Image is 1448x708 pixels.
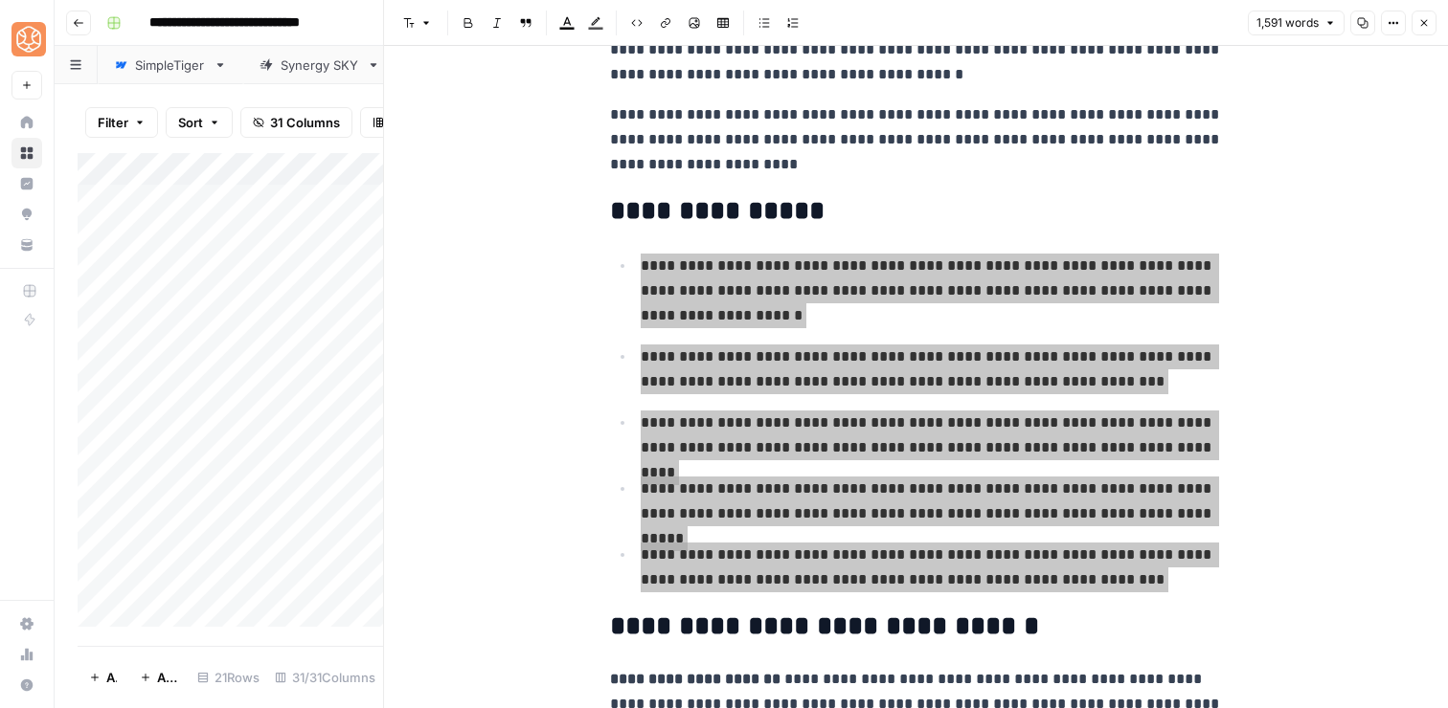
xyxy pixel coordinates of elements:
[11,168,42,199] a: Insights
[135,55,206,75] div: SimpleTiger
[98,46,243,84] a: SimpleTiger
[243,46,396,84] a: Synergy SKY
[281,55,359,75] div: Synergy SKY
[11,138,42,168] a: Browse
[190,662,267,693] div: 21 Rows
[98,113,128,132] span: Filter
[106,668,117,687] span: Add Row
[166,107,233,138] button: Sort
[78,662,128,693] button: Add Row
[270,113,340,132] span: 31 Columns
[11,639,42,670] a: Usage
[11,22,46,56] img: SimpleTiger Logo
[267,662,383,693] div: 31/31 Columns
[11,15,42,63] button: Workspace: SimpleTiger
[85,107,158,138] button: Filter
[157,668,178,687] span: Add 10 Rows
[11,199,42,230] a: Opportunities
[11,107,42,138] a: Home
[240,107,352,138] button: 31 Columns
[11,608,42,639] a: Settings
[1248,11,1345,35] button: 1,591 words
[178,113,203,132] span: Sort
[11,670,42,700] button: Help + Support
[128,662,190,693] button: Add 10 Rows
[11,230,42,260] a: Your Data
[1256,14,1319,32] span: 1,591 words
